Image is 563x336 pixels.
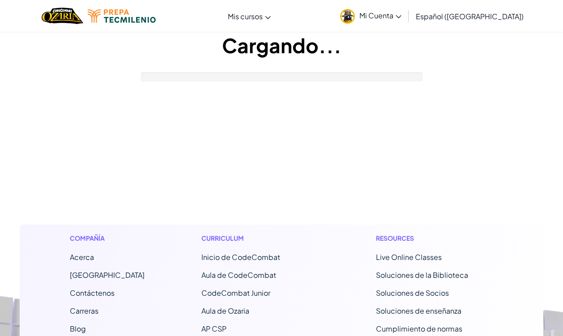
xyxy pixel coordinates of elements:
[70,306,98,315] a: Carreras
[376,252,442,262] a: Live Online Classes
[70,324,86,333] a: Blog
[336,2,406,30] a: Mi Cuenta
[70,252,94,262] a: Acerca
[70,270,145,280] a: [GEOGRAPHIC_DATA]
[42,7,83,25] a: Ozaria by CodeCombat logo
[201,252,280,262] span: Inicio de CodeCombat
[376,324,462,333] a: Cumplimiento de normas
[42,7,83,25] img: Home
[340,9,355,24] img: avatar
[201,288,270,298] a: CodeCombat Junior
[376,234,494,243] h1: Resources
[201,324,226,333] a: AP CSP
[376,306,461,315] a: Soluciones de enseñanza
[70,288,115,298] span: Contáctenos
[411,4,528,28] a: Español ([GEOGRAPHIC_DATA])
[359,11,401,20] span: Mi Cuenta
[70,234,145,243] h1: Compañía
[228,12,263,21] span: Mis cursos
[201,306,249,315] a: Aula de Ozaria
[376,288,449,298] a: Soluciones de Socios
[376,270,468,280] a: Soluciones de la Biblioteca
[416,12,524,21] span: Español ([GEOGRAPHIC_DATA])
[201,270,276,280] a: Aula de CodeCombat
[201,234,319,243] h1: Curriculum
[88,9,156,23] img: Tecmilenio logo
[223,4,275,28] a: Mis cursos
